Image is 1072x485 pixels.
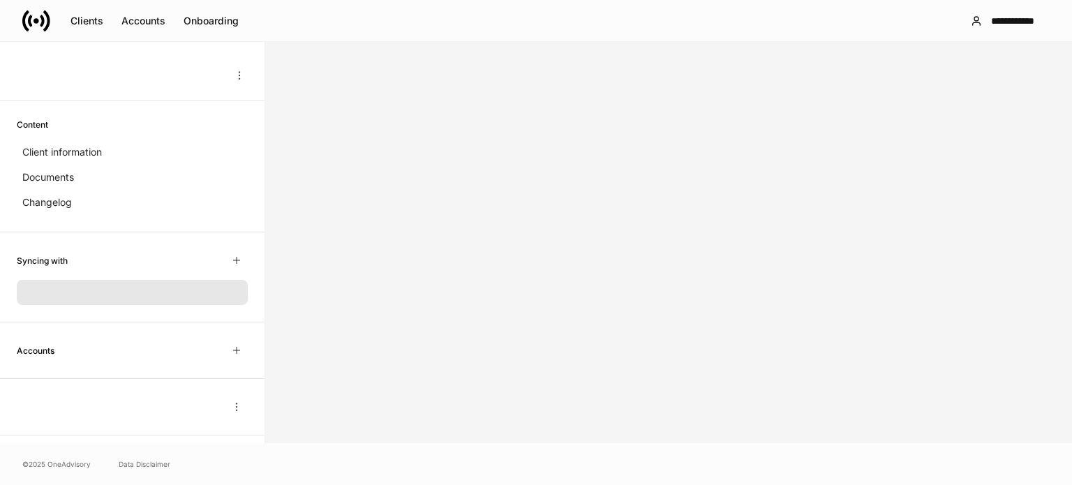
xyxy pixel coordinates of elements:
[22,458,91,470] span: © 2025 OneAdvisory
[17,140,248,165] a: Client information
[17,165,248,190] a: Documents
[22,170,74,184] p: Documents
[174,10,248,32] button: Onboarding
[61,10,112,32] button: Clients
[112,10,174,32] button: Accounts
[17,190,248,215] a: Changelog
[17,118,48,131] h6: Content
[17,344,54,357] h6: Accounts
[70,14,103,28] div: Clients
[22,195,72,209] p: Changelog
[119,458,170,470] a: Data Disclaimer
[184,14,239,28] div: Onboarding
[17,254,68,267] h6: Syncing with
[121,14,165,28] div: Accounts
[22,145,102,159] p: Client information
